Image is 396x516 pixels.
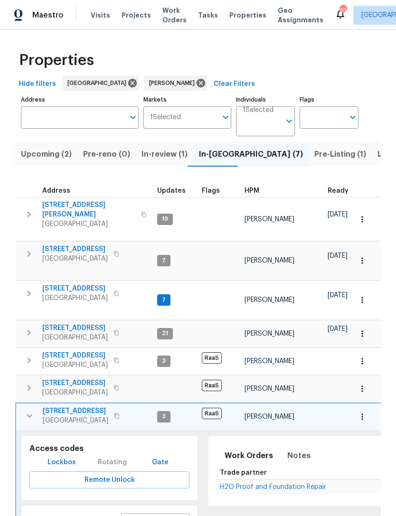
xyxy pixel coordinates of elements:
[29,444,189,454] h5: Access codes
[202,408,222,419] span: RaaS
[245,358,294,365] span: [PERSON_NAME]
[141,148,188,161] span: In-review (1)
[42,219,135,229] span: [GEOGRAPHIC_DATA]
[158,296,170,304] span: 7
[43,416,108,425] span: [GEOGRAPHIC_DATA]
[245,216,294,223] span: [PERSON_NAME]
[158,357,170,365] span: 3
[158,413,170,421] span: 3
[158,329,172,338] span: 21
[243,106,273,114] span: 1 Selected
[220,469,267,476] span: Trade partner
[149,78,198,88] span: [PERSON_NAME]
[287,449,311,462] span: Notes
[328,188,349,194] span: Ready
[245,385,294,392] span: [PERSON_NAME]
[245,413,294,420] span: [PERSON_NAME]
[214,78,255,90] span: Clear Filters
[42,351,108,360] span: [STREET_ADDRESS]
[15,75,60,93] button: Hide filters
[245,188,259,194] span: HPM
[339,6,346,15] div: 61
[42,254,108,263] span: [GEOGRAPHIC_DATA]
[42,323,108,333] span: [STREET_ADDRESS]
[245,330,294,337] span: [PERSON_NAME]
[149,457,171,469] span: Gate
[19,56,94,65] span: Properties
[198,12,218,19] span: Tasks
[126,111,140,124] button: Open
[158,257,170,265] span: 7
[236,97,295,103] label: Individuals
[47,457,76,469] span: Lockbox
[42,200,135,219] span: [STREET_ADDRESS][PERSON_NAME]
[220,484,326,490] a: H2O Proof and Foundation Repair
[37,474,182,486] span: Remote Unlock
[278,6,323,25] span: Geo Assignments
[42,378,108,388] span: [STREET_ADDRESS]
[202,352,222,364] span: RaaS
[29,471,189,489] button: Remote Unlock
[202,188,220,194] span: Flags
[44,454,80,471] button: Lockbox
[245,297,294,303] span: [PERSON_NAME]
[21,148,72,161] span: Upcoming (2)
[328,253,348,259] span: [DATE]
[144,75,207,91] div: [PERSON_NAME]
[42,388,108,397] span: [GEOGRAPHIC_DATA]
[225,449,273,462] span: Work Orders
[210,75,259,93] button: Clear Filters
[91,10,110,20] span: Visits
[328,292,348,299] span: [DATE]
[314,148,366,161] span: Pre-Listing (1)
[202,380,222,391] span: RaaS
[42,244,108,254] span: [STREET_ADDRESS]
[42,284,108,293] span: [STREET_ADDRESS]
[300,97,358,103] label: Flags
[158,215,172,223] span: 19
[67,78,130,88] span: [GEOGRAPHIC_DATA]
[220,484,326,490] span: H2O Proof and Foundation Repair
[42,360,108,370] span: [GEOGRAPHIC_DATA]
[21,97,139,103] label: Address
[94,454,131,471] div: Rotating code is only available during visiting hours
[145,454,175,471] button: Gate
[143,97,232,103] label: Markets
[42,293,108,303] span: [GEOGRAPHIC_DATA]
[346,111,359,124] button: Open
[157,188,186,194] span: Updates
[32,10,64,20] span: Maestro
[245,257,294,264] span: [PERSON_NAME]
[162,6,187,25] span: Work Orders
[328,326,348,332] span: [DATE]
[63,75,139,91] div: [GEOGRAPHIC_DATA]
[42,333,108,342] span: [GEOGRAPHIC_DATA]
[328,188,357,194] div: Earliest renovation start date (first business day after COE or Checkout)
[283,114,296,128] button: Open
[150,113,181,122] span: 1 Selected
[219,111,232,124] button: Open
[122,10,151,20] span: Projects
[199,148,303,161] span: In-[GEOGRAPHIC_DATA] (7)
[43,406,108,416] span: [STREET_ADDRESS]
[83,148,130,161] span: Pre-reno (0)
[229,10,266,20] span: Properties
[328,211,348,218] span: [DATE]
[19,78,56,90] span: Hide filters
[42,188,70,194] span: Address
